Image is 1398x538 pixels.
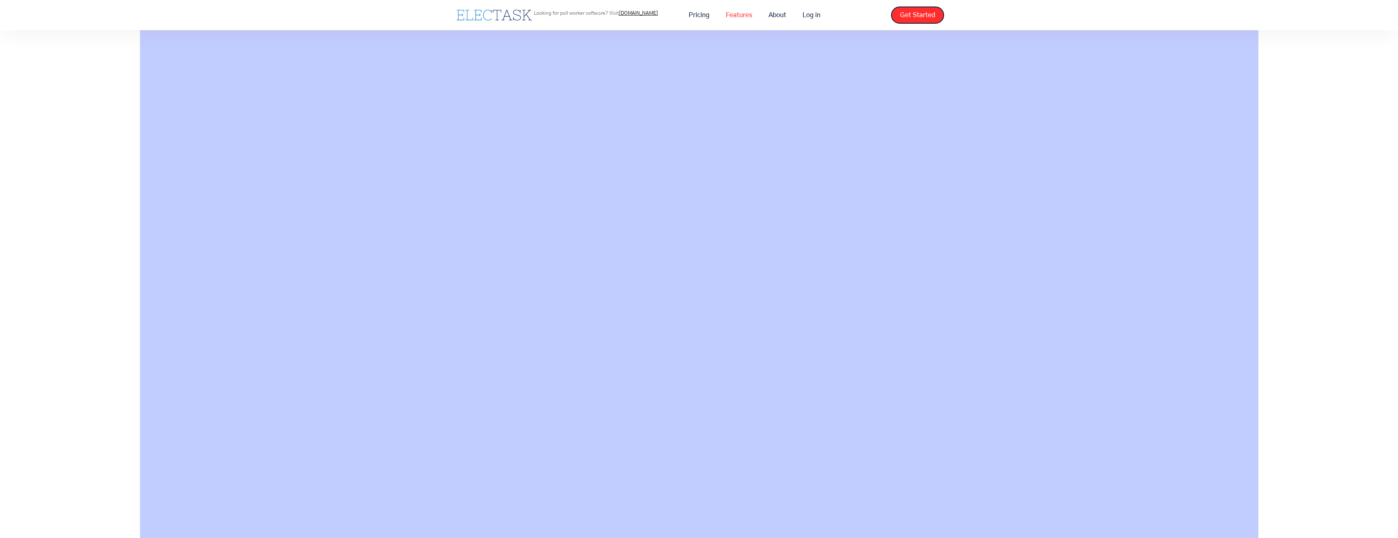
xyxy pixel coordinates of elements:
a: Features [718,7,760,24]
a: home [454,8,534,22]
a: About [760,7,794,24]
a: Get Started [891,7,944,24]
a: Log in [794,7,829,24]
a: Pricing [680,7,718,24]
a: [DOMAIN_NAME] [619,11,658,16]
p: Looking for poll worker software? Visit [534,11,658,16]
